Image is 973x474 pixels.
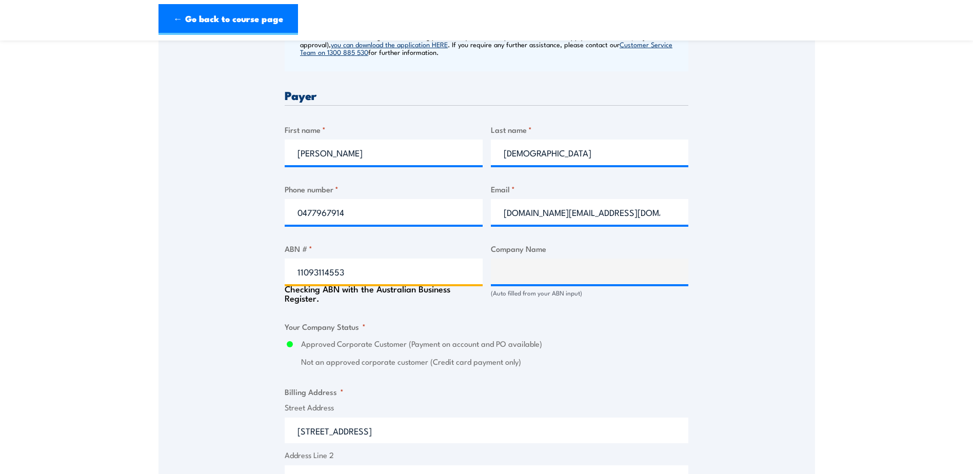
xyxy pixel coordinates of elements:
label: Phone number [285,183,483,195]
a: ← Go back to course page [158,4,298,35]
label: First name [285,124,483,135]
label: Last name [491,124,689,135]
label: ABN # [285,243,483,254]
a: you can download the application HERE [331,39,448,49]
label: Street Address [285,402,688,413]
label: Company Name [491,243,689,254]
legend: Billing Address [285,386,344,398]
a: Customer Service Team on 1300 885 530 [300,39,672,56]
legend: Your Company Status [285,321,366,332]
label: Email [491,183,689,195]
h3: Payer [285,89,688,101]
p: Payment on account is only available to approved Corporate Customers who have previously applied ... [300,17,686,56]
div: (Auto filled from your ABN input) [491,288,689,298]
label: Address Line 2 [285,449,688,461]
div: Checking ABN with the Australian Business Register. [285,284,483,303]
label: Approved Corporate Customer (Payment on account and PO available) [301,338,688,350]
label: Not an approved corporate customer (Credit card payment only) [301,356,688,368]
input: Enter a location [285,418,688,443]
